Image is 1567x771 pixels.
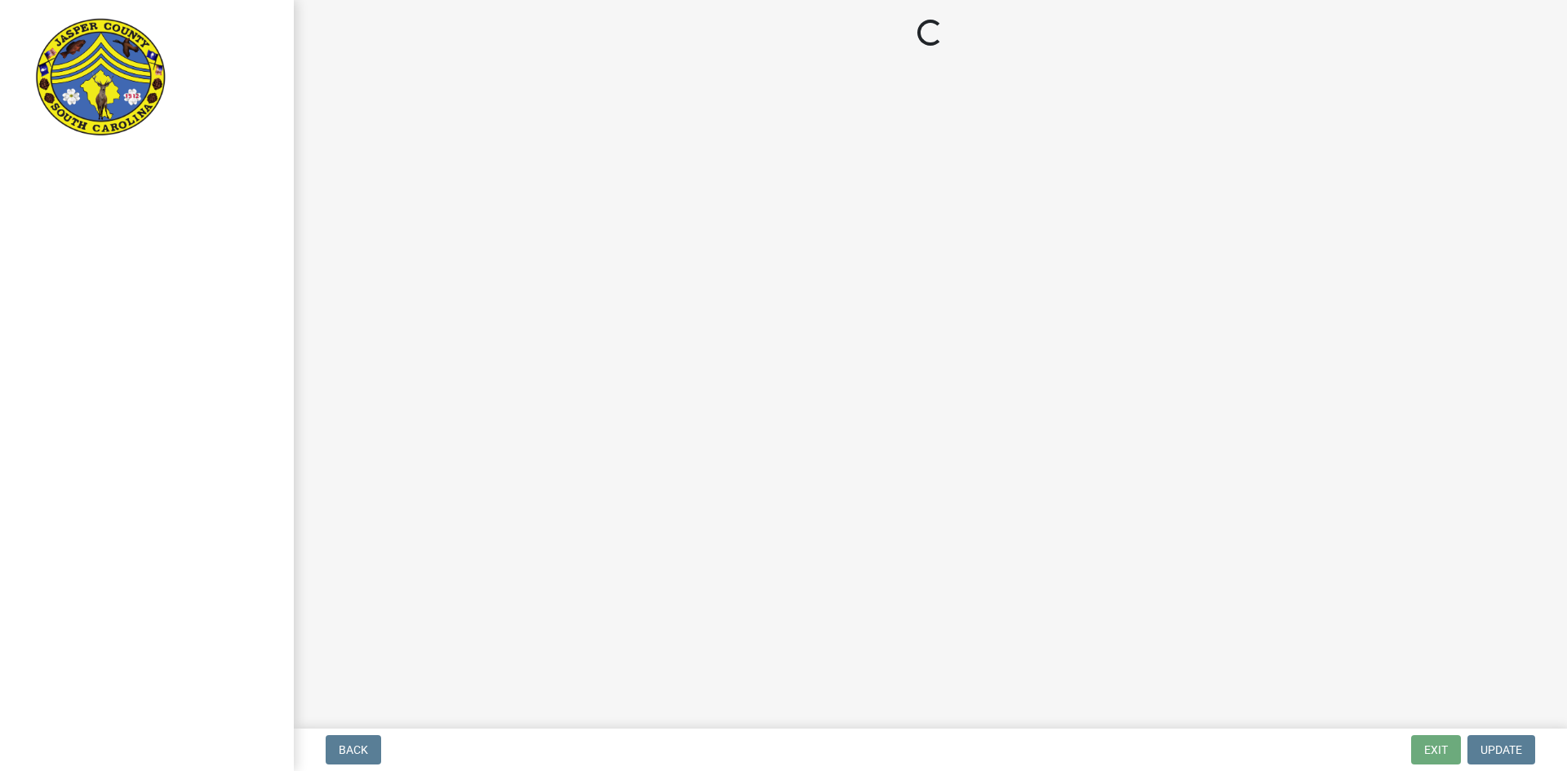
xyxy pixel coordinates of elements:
img: Jasper County, South Carolina [33,17,169,140]
span: Back [339,743,368,756]
button: Update [1467,735,1535,764]
span: Update [1480,743,1522,756]
button: Back [326,735,381,764]
button: Exit [1411,735,1461,764]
